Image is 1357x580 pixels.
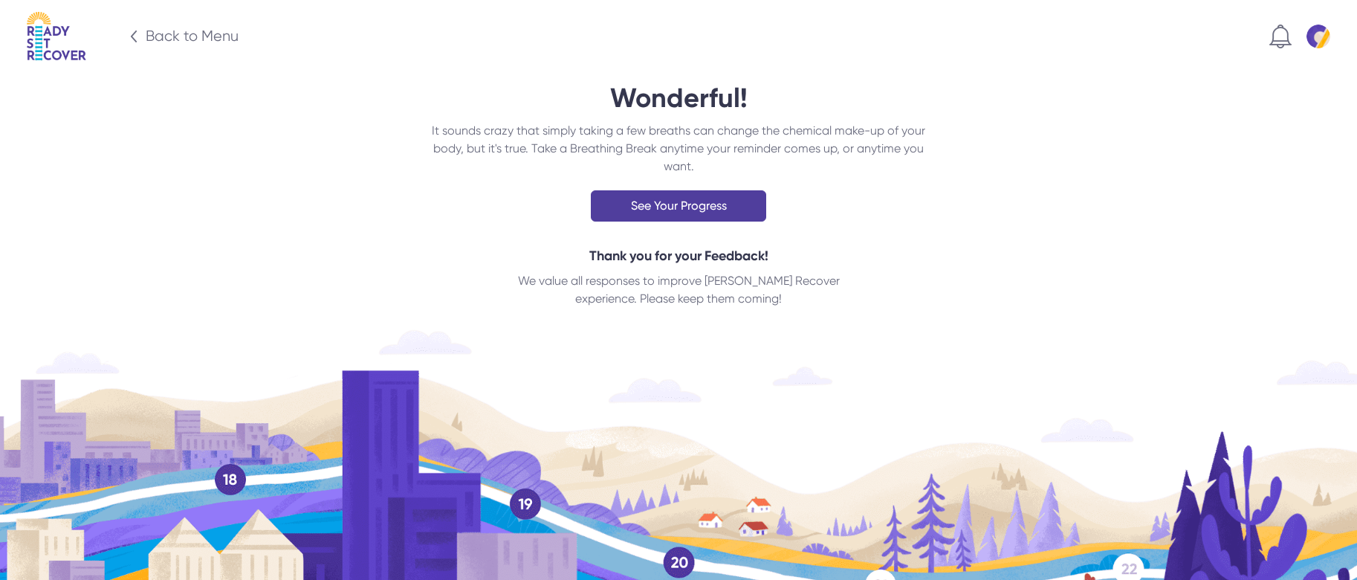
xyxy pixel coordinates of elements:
[128,30,140,42] img: Big arrow icn
[591,190,766,222] div: See Your Progress
[18,83,1339,113] div: Wonderful!
[1269,25,1292,48] img: Notification
[146,26,239,47] div: Back to Menu
[86,26,239,47] a: Big arrow icn Back to Menu
[27,12,86,61] img: Logo
[429,122,928,175] p: It sounds crazy that simply taking a few breaths can change the chemical make-up of your body, bu...
[514,245,844,266] div: Thank you for your Feedback!
[1306,25,1330,48] img: Default profile pic 7
[514,272,844,308] div: We value all responses to improve [PERSON_NAME] Recover experience. Please keep them coming!
[18,190,1339,222] a: See Your Progress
